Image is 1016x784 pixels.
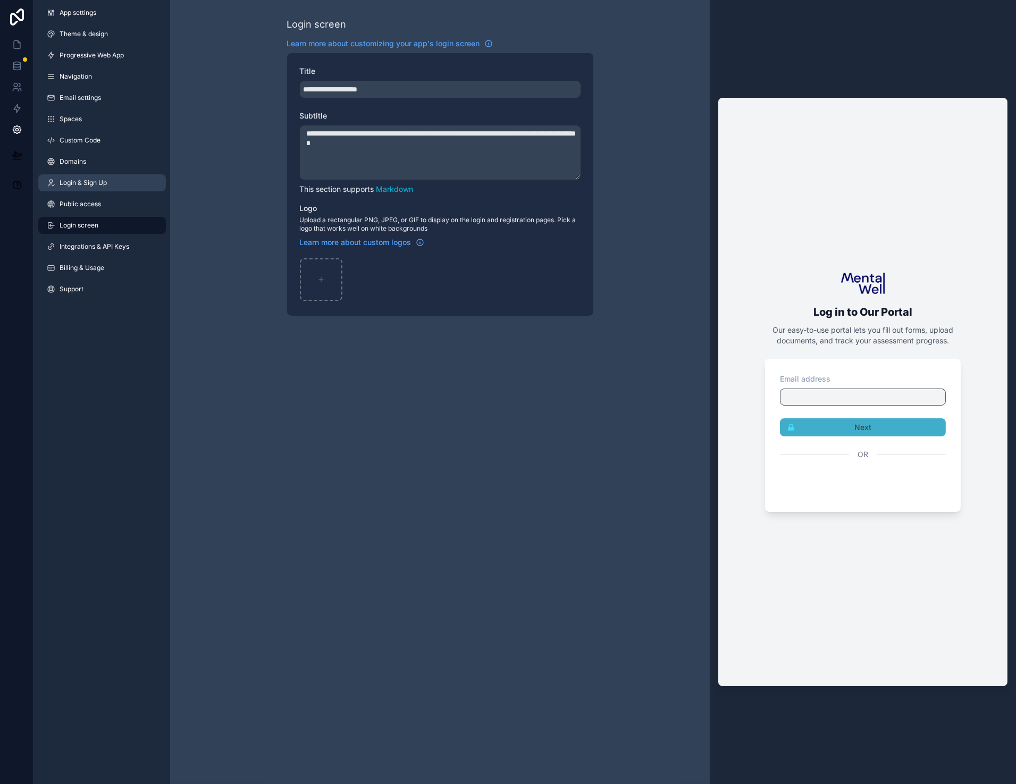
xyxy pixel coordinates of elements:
[376,184,414,193] a: Markdown
[38,26,166,43] a: Theme & design
[780,374,830,384] label: Email address
[773,325,953,345] span: Our easy-to-use portal lets you fill out forms, upload documents, and track your assessment progr...
[38,259,166,276] a: Billing & Usage
[60,285,83,293] span: Support
[287,17,347,32] div: Login screen
[38,238,166,255] a: Integrations & API Keys
[60,51,124,60] span: Progressive Web App
[300,216,581,233] span: Upload a rectangular PNG, JPEG, or GIF to display on the login and registration pages. Pick a log...
[60,72,92,81] span: Navigation
[38,196,166,213] a: Public access
[300,184,374,193] span: This section supports
[60,179,107,187] span: Login & Sign Up
[38,47,166,64] a: Progressive Web App
[60,242,129,251] span: Integrations & API Keys
[60,221,98,230] span: Login screen
[60,157,86,166] span: Domains
[858,449,868,460] span: Or
[38,153,166,170] a: Domains
[60,200,101,208] span: Public access
[300,237,424,248] a: Learn more about custom logos
[38,89,166,106] a: Email settings
[38,68,166,85] a: Navigation
[300,111,328,120] span: Subtitle
[38,217,166,234] a: Login screen
[60,115,82,123] span: Spaces
[38,111,166,128] a: Spaces
[60,94,101,102] span: Email settings
[60,30,108,38] span: Theme & design
[60,264,104,272] span: Billing & Usage
[780,418,946,436] button: Next
[287,38,480,49] span: Learn more about customizing your app's login screen
[841,273,885,294] img: logo
[761,302,965,322] h2: Log in to Our Portal
[38,174,166,191] a: Login & Sign Up
[60,136,100,145] span: Custom Code
[300,237,412,248] span: Learn more about custom logos
[38,4,166,21] a: App settings
[38,132,166,149] a: Custom Code
[287,38,493,49] a: Learn more about customizing your app's login screen
[775,471,951,495] iframe: Sign in with Google Button
[60,9,96,17] span: App settings
[300,204,317,213] span: Logo
[300,66,316,75] span: Title
[38,281,166,298] a: Support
